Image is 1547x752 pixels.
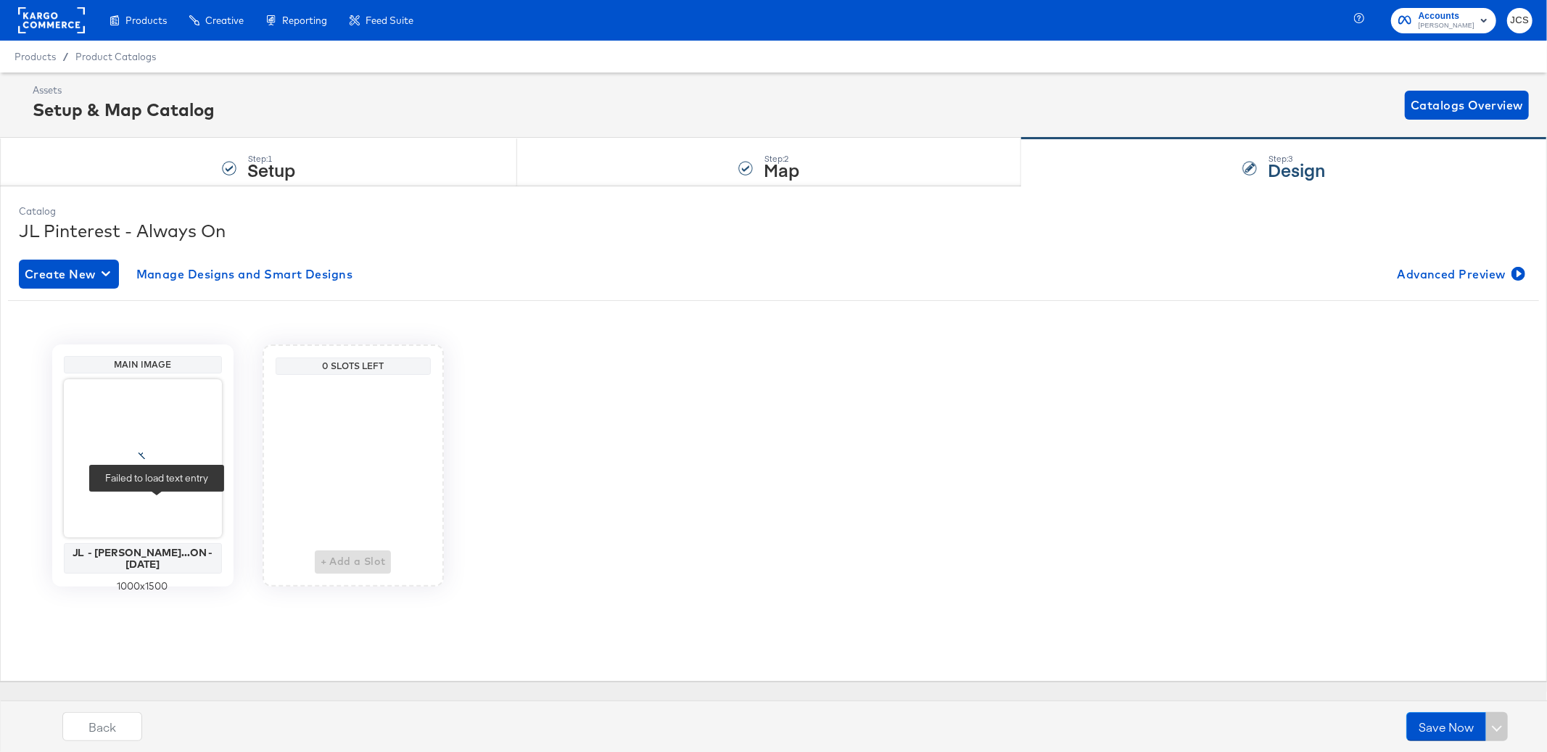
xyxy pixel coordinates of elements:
span: Reporting [282,15,327,26]
span: Feed Suite [366,15,413,26]
div: Step: 2 [764,154,799,164]
span: [PERSON_NAME] [1419,20,1474,32]
div: Step: 3 [1268,154,1325,164]
strong: Setup [247,157,295,181]
button: Catalogs Overview [1405,91,1529,120]
strong: Map [764,157,799,181]
div: Step: 1 [247,154,295,164]
div: Assets [33,83,215,97]
span: Products [125,15,167,26]
strong: Design [1268,157,1325,181]
span: Accounts [1419,9,1474,24]
button: JCS [1507,8,1532,33]
span: JCS [1513,12,1527,29]
span: Creative [205,15,244,26]
button: Save Now [1406,712,1486,741]
span: Products [15,51,56,62]
div: Setup & Map Catalog [33,97,215,122]
button: Back [62,712,142,741]
span: / [56,51,75,62]
button: Accounts[PERSON_NAME] [1391,8,1496,33]
a: Product Catalogs [75,51,156,62]
span: Catalogs Overview [1411,95,1523,115]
